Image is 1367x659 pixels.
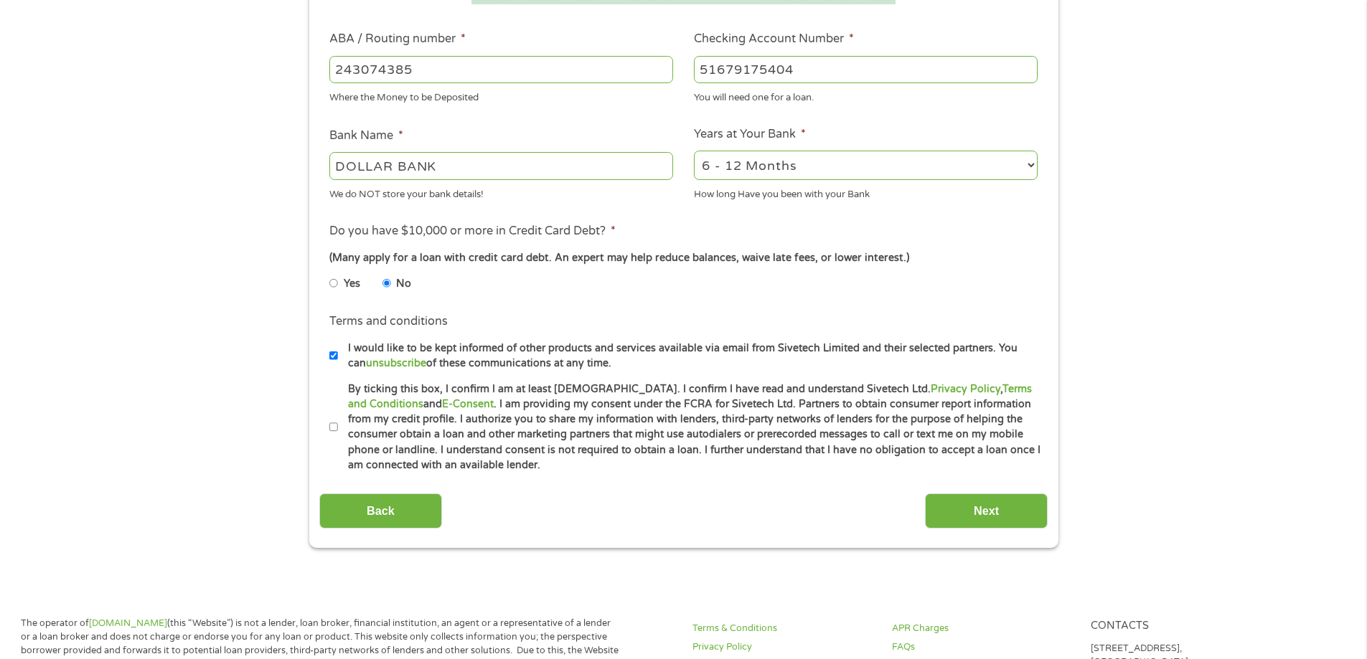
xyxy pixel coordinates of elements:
[329,182,673,202] div: We do NOT store your bank details!
[329,128,403,143] label: Bank Name
[692,622,875,635] a: Terms & Conditions
[338,381,1042,473] label: By ticking this box, I confirm I am at least [DEMOGRAPHIC_DATA]. I confirm I have read and unders...
[329,32,466,47] label: ABA / Routing number
[396,276,411,292] label: No
[348,383,1032,410] a: Terms and Conditions
[329,224,616,239] label: Do you have $10,000 or more in Credit Card Debt?
[89,617,167,629] a: [DOMAIN_NAME]
[892,622,1074,635] a: APR Charges
[694,182,1038,202] div: How long Have you been with your Bank
[694,86,1038,105] div: You will need one for a loan.
[366,357,426,369] a: unsubscribe
[329,250,1037,266] div: (Many apply for a loan with credit card debt. An expert may help reduce balances, waive late fees...
[892,640,1074,654] a: FAQs
[1091,620,1273,633] h4: Contacts
[442,398,494,410] a: E-Consent
[692,640,875,654] a: Privacy Policy
[694,32,854,47] label: Checking Account Number
[931,383,1000,395] a: Privacy Policy
[329,56,673,83] input: 263177916
[338,341,1042,371] label: I would like to be kept informed of other products and services available via email from Sivetech...
[694,127,806,142] label: Years at Your Bank
[329,314,448,329] label: Terms and conditions
[344,276,360,292] label: Yes
[319,493,442,528] input: Back
[329,86,673,105] div: Where the Money to be Deposited
[925,493,1048,528] input: Next
[694,56,1038,83] input: 345634636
